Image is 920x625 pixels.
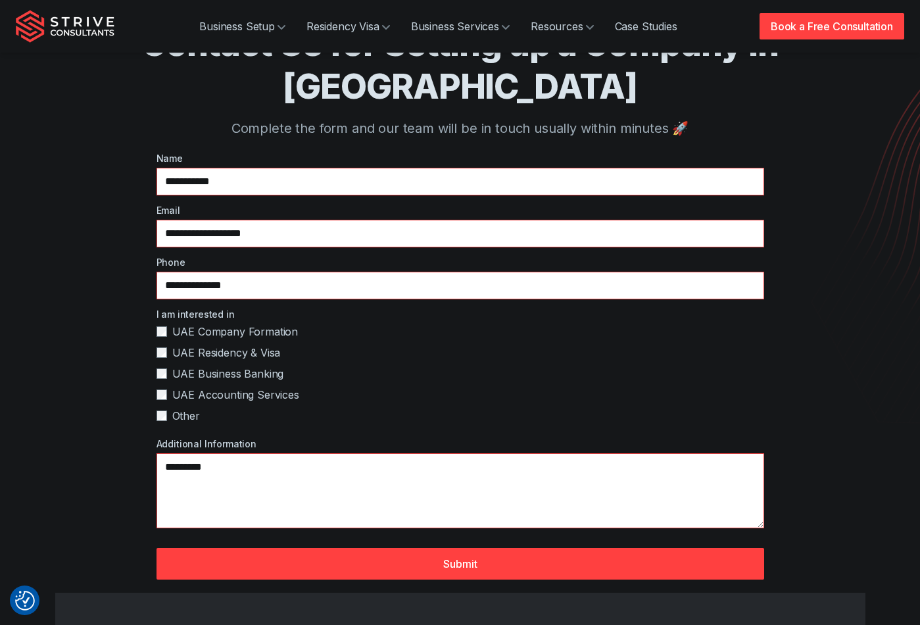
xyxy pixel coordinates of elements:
[55,22,865,108] h1: Contact Us for Setting up a Company in [GEOGRAPHIC_DATA]
[604,13,688,39] a: Case Studies
[400,13,520,39] a: Business Services
[157,326,167,337] input: UAE Company Formation
[157,203,764,217] label: Email
[157,347,167,358] input: UAE Residency & Visa
[15,591,35,611] button: Consent Preferences
[172,366,284,382] span: UAE Business Banking
[157,307,764,321] label: I am interested in
[157,151,764,165] label: Name
[296,13,400,39] a: Residency Visa
[760,13,904,39] a: Book a Free Consultation
[157,411,167,421] input: Other
[520,13,604,39] a: Resources
[172,324,299,339] span: UAE Company Formation
[157,437,764,451] label: Additional Information
[157,389,167,400] input: UAE Accounting Services
[55,118,865,138] p: Complete the form and our team will be in touch usually within minutes 🚀
[15,591,35,611] img: Revisit consent button
[157,368,167,379] input: UAE Business Banking
[16,10,114,43] img: Strive Consultants
[157,548,764,580] button: Submit
[157,255,764,269] label: Phone
[189,13,296,39] a: Business Setup
[172,387,299,403] span: UAE Accounting Services
[172,408,200,424] span: Other
[172,345,281,361] span: UAE Residency & Visa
